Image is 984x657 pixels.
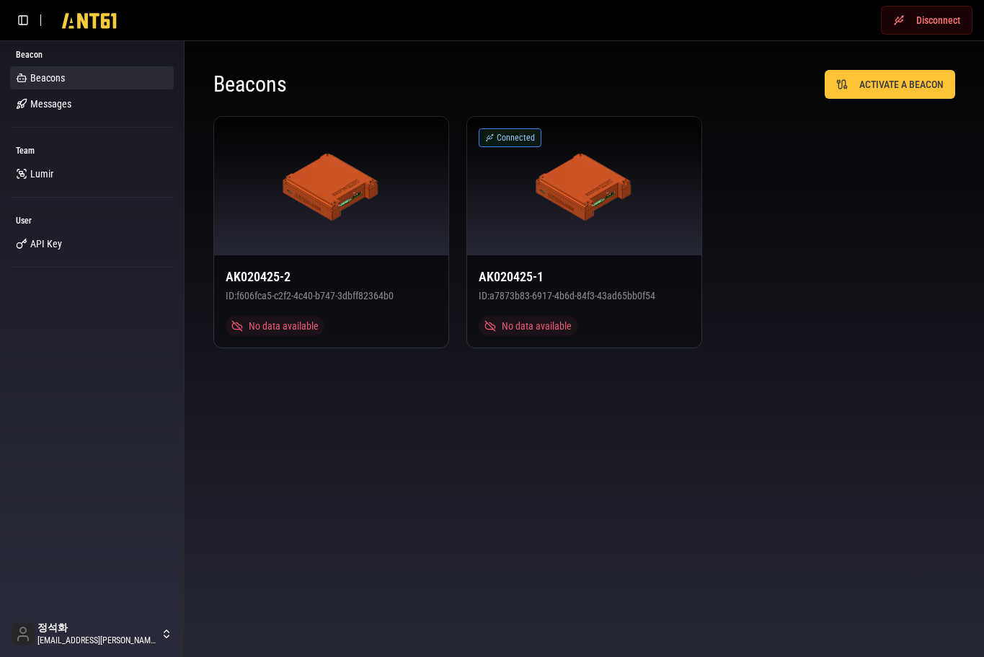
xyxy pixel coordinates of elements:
[825,70,955,99] button: ACTIVATE A BEACON
[10,232,174,255] a: API Key
[283,151,380,221] img: ANT61 Beacon
[30,237,62,251] span: API Key
[226,267,437,287] h3: AK020425-2
[479,290,489,301] span: ID:
[10,209,174,232] div: User
[37,622,158,635] span: 정석화
[30,97,71,111] span: Messages
[236,290,394,301] span: f606fca5-c2f2-4c40-b747-3dbff82364b0
[479,128,541,147] div: Connected
[881,6,972,35] button: Disconnect
[30,71,65,85] span: Beacons
[10,139,174,162] div: Team
[6,617,178,651] button: 정석화[EMAIL_ADDRESS][PERSON_NAME][DOMAIN_NAME]
[479,267,690,287] h3: AK020425-1
[536,151,633,221] img: ANT61 Beacon
[30,167,53,181] span: Lumir
[10,66,174,89] a: Beacons
[10,43,174,66] div: Beacon
[37,635,158,646] span: [EMAIL_ADDRESS][PERSON_NAME][DOMAIN_NAME]
[10,92,174,115] a: Messages
[226,290,236,301] span: ID:
[479,316,577,336] div: No data available
[226,316,324,336] div: No data available
[489,290,655,301] span: a7873b83-6917-4b6d-84f3-43ad65bb0f54
[213,71,585,97] h1: Beacons
[10,162,174,185] a: Lumir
